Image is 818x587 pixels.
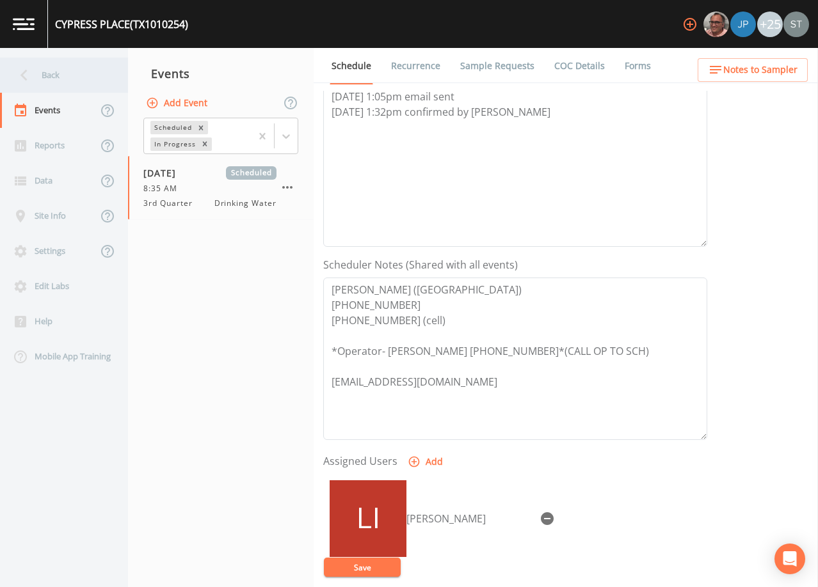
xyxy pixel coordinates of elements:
textarea: [PERSON_NAME] ([GEOGRAPHIC_DATA]) [PHONE_NUMBER] [PHONE_NUMBER] (cell) *Operator- [PERSON_NAME] [... [323,278,707,440]
a: COC Details [552,48,607,84]
span: Scheduled [226,166,277,180]
button: Add [405,450,448,474]
label: Scheduler Notes (Shared with all events) [323,257,518,272]
button: Add Event [143,91,213,115]
div: Open Intercom Messenger [774,544,805,574]
a: Recurrence [389,48,442,84]
div: [PERSON_NAME] [406,511,534,526]
div: In Progress [150,137,198,151]
img: e2d790fa78825a4bb76dcb6ab311d44c [703,12,729,37]
a: Schedule [330,48,373,84]
a: [DATE]Scheduled8:35 AM3rd QuarterDrinking Water [128,156,314,220]
button: Notes to Sampler [698,58,808,82]
img: e1cb15338d9faa5df36971f19308172f [330,480,406,557]
a: Forms [623,48,653,84]
div: Scheduled [150,121,194,134]
label: Assigned Users [323,453,397,469]
img: logo [13,18,35,30]
div: Mike Franklin [703,12,730,37]
span: 3rd Quarter [143,198,200,209]
div: Events [128,58,314,90]
div: +25 [757,12,783,37]
img: cb9926319991c592eb2b4c75d39c237f [783,12,809,37]
div: Remove In Progress [198,137,212,151]
img: 41241ef155101aa6d92a04480b0d0000 [730,12,756,37]
div: Joshua gere Paul [730,12,757,37]
div: CYPRESS PLACE (TX1010254) [55,17,188,32]
textarea: [DATE] 1:05pm email sent [DATE] 1:32pm confirmed by [PERSON_NAME] [323,84,707,247]
div: Remove Scheduled [194,121,208,134]
a: Sample Requests [458,48,536,84]
span: 8:35 AM [143,183,185,194]
span: Drinking Water [214,198,277,209]
button: Save [324,558,401,577]
span: [DATE] [143,166,185,180]
span: Notes to Sampler [723,62,798,78]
